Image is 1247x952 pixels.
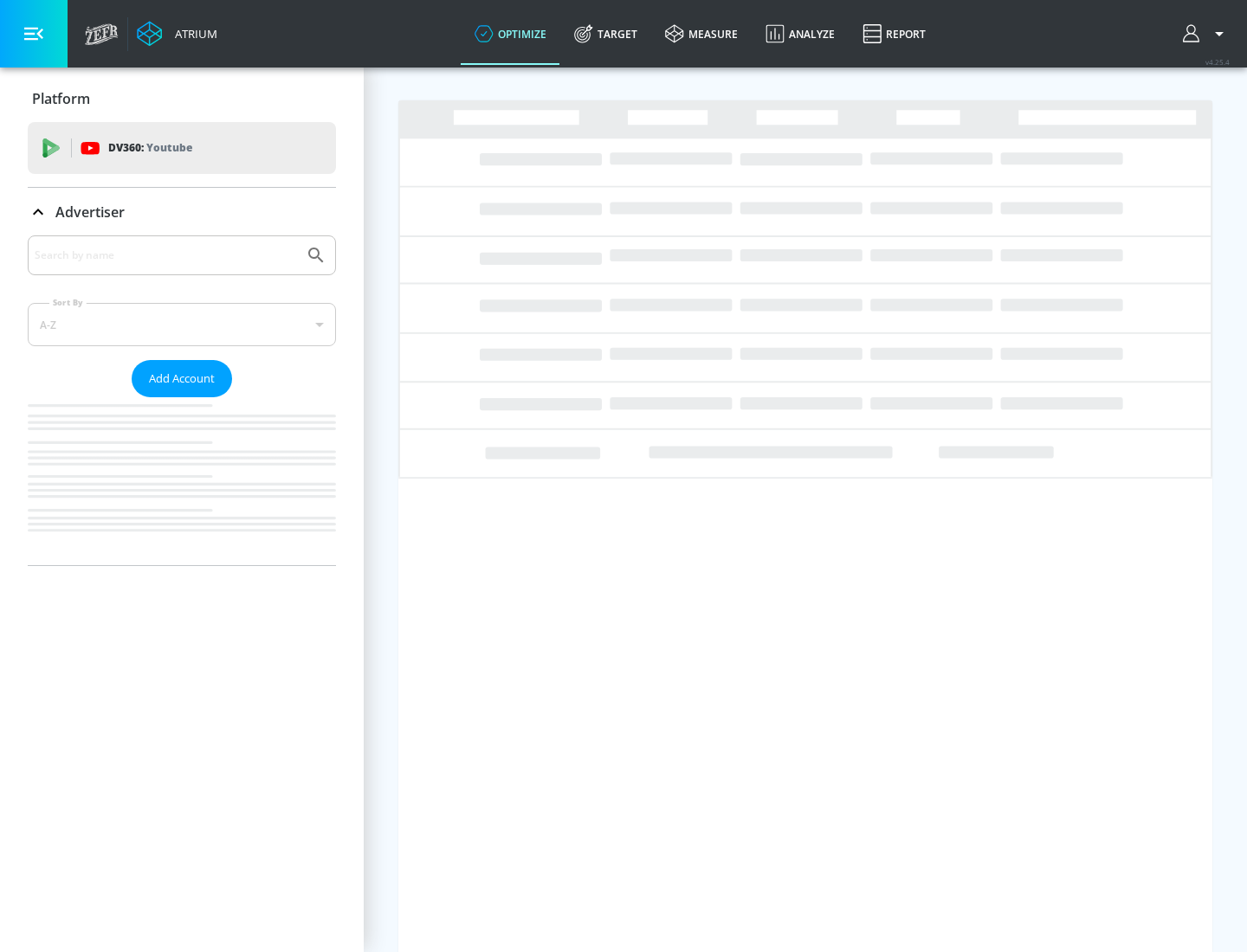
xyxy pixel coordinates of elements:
div: A-Z [28,303,336,346]
p: Advertiser [55,203,125,222]
a: Atrium [137,21,217,47]
div: Platform [28,74,336,123]
a: Analyze [752,3,849,65]
nav: list of Advertiser [28,397,336,565]
a: measure [651,3,752,65]
button: Add Account [132,360,232,397]
div: Advertiser [28,188,336,236]
a: Target [560,3,651,65]
span: Add Account [149,369,215,389]
label: Sort By [49,297,87,308]
p: Youtube [146,138,192,157]
a: optimize [461,3,560,65]
div: DV360: Youtube [28,122,336,174]
span: v 4.25.4 [1205,57,1230,67]
p: DV360: [108,138,192,158]
a: Report [849,3,940,65]
div: Atrium [168,26,217,42]
div: Advertiser [28,235,336,565]
input: Search by name [35,244,297,267]
p: Platform [32,89,90,108]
